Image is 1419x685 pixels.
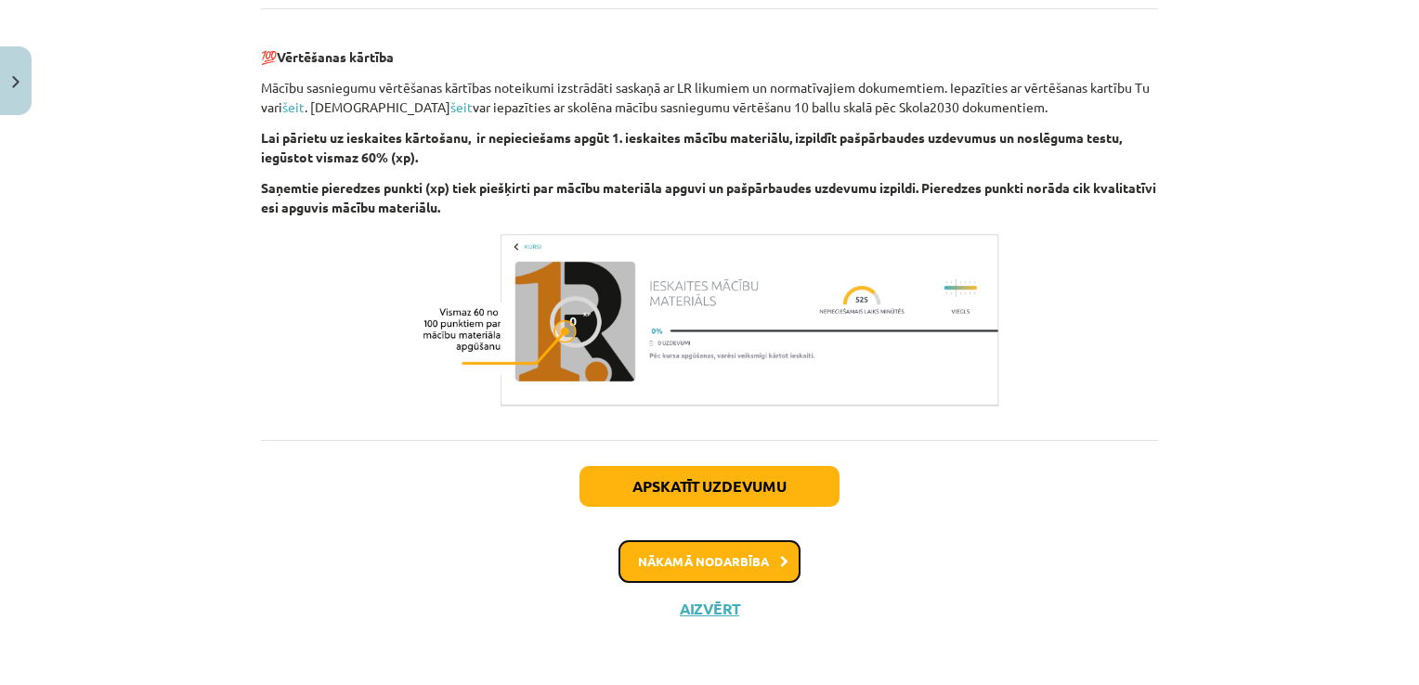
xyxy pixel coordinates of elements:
p: Mācību sasniegumu vērtēšanas kārtības noteikumi izstrādāti saskaņā ar LR likumiem un normatīvajie... [261,78,1158,117]
a: šeit [450,98,473,115]
img: icon-close-lesson-0947bae3869378f0d4975bcd49f059093ad1ed9edebbc8119c70593378902aed.svg [12,76,20,88]
button: Apskatīt uzdevumu [579,466,840,507]
p: 💯 [261,28,1158,67]
b: Vērtēšanas kārtība [277,48,394,65]
button: Nākamā nodarbība [618,540,801,583]
button: Aizvērt [674,600,745,618]
a: šeit [282,98,305,115]
b: Lai pārietu uz ieskaites kārtošanu, ir nepieciešams apgūt 1. ieskaites mācību materiālu, izpildīt... [261,129,1122,165]
b: Saņemtie pieredzes punkti (xp) tiek piešķirti par mācību materiāla apguvi un pašpārbaudes uzdevum... [261,179,1156,215]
